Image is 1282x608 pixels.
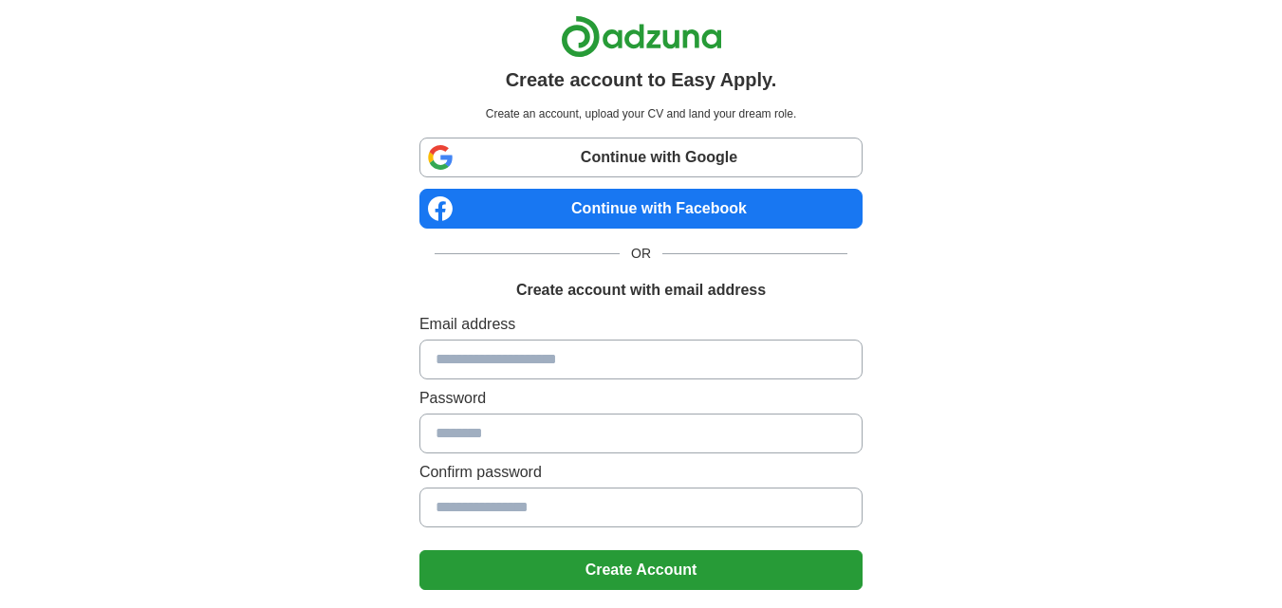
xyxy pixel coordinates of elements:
[506,65,777,94] h1: Create account to Easy Apply.
[561,15,722,58] img: Adzuna logo
[419,138,863,177] a: Continue with Google
[419,189,863,229] a: Continue with Facebook
[620,244,662,264] span: OR
[419,313,863,336] label: Email address
[419,550,863,590] button: Create Account
[516,279,766,302] h1: Create account with email address
[423,105,859,122] p: Create an account, upload your CV and land your dream role.
[419,461,863,484] label: Confirm password
[419,387,863,410] label: Password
